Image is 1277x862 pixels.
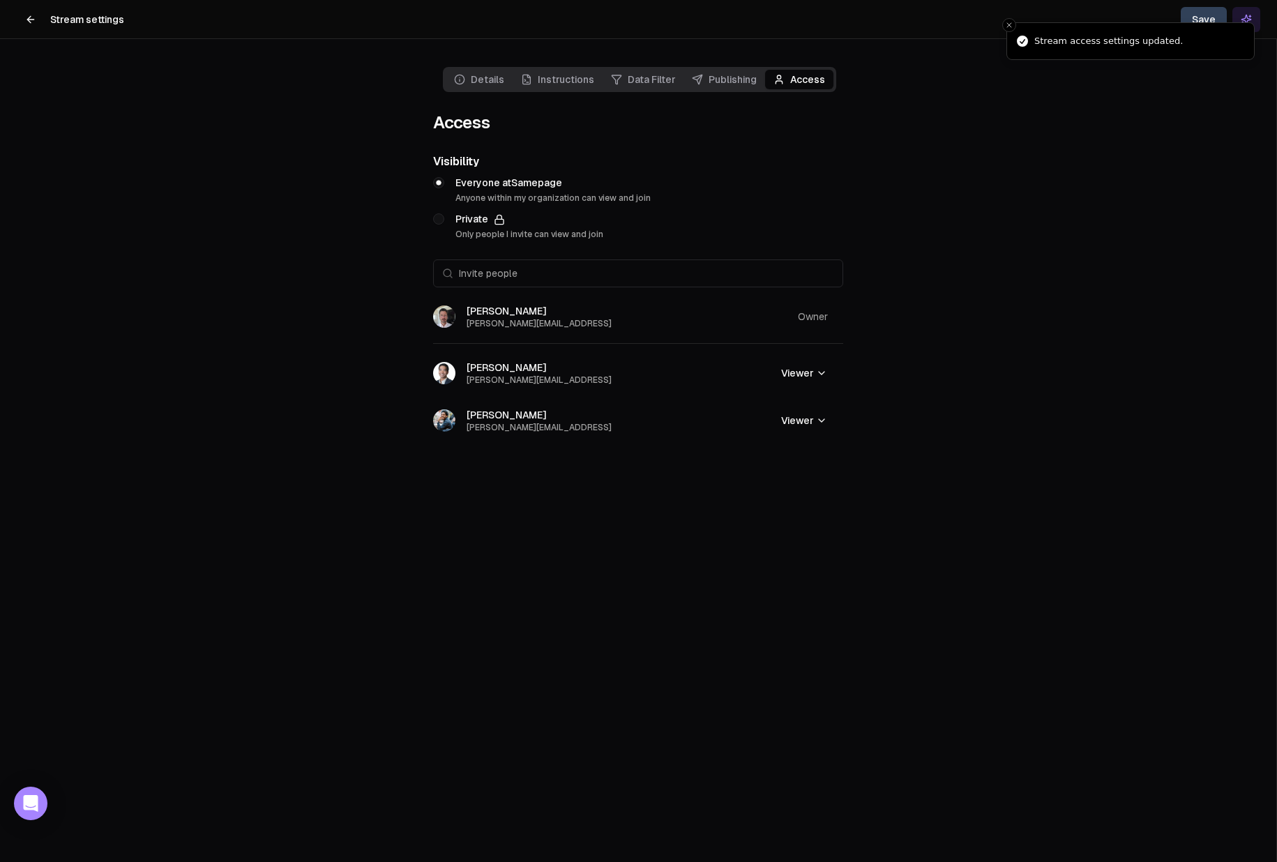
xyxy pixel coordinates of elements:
img: _image [433,305,455,328]
p: Anyone within my organization can view and join [455,192,651,204]
h1: Stream settings [50,13,124,27]
a: Publishing [683,70,765,89]
span: [PERSON_NAME][EMAIL_ADDRESS] [467,422,612,433]
span: [PERSON_NAME] [467,361,612,375]
label: Visibility [433,155,479,168]
a: Data Filter [603,70,683,89]
span: [PERSON_NAME] [467,304,612,318]
div: Stream access settings updated. [1034,34,1183,48]
a: Details [446,70,513,89]
span: Access [765,70,833,89]
img: _image [433,362,455,384]
span: [PERSON_NAME][EMAIL_ADDRESS] [467,375,612,386]
button: Save [1181,7,1227,32]
p: Private [455,212,603,226]
div: Owner [798,310,843,324]
p: Only people I invite can view and join [455,229,603,240]
button: Viewer [765,408,843,433]
a: Instructions [513,70,603,89]
nav: Main [443,67,833,92]
button: Viewer [765,361,843,386]
button: Invite people [433,259,843,287]
span: [PERSON_NAME][EMAIL_ADDRESS] [467,318,612,329]
h1: Access [433,112,843,134]
img: 1695405595226.jpeg [433,409,455,432]
button: Close toast [1002,18,1016,32]
span: [PERSON_NAME] [467,408,612,422]
div: Open Intercom Messenger [14,787,47,820]
p: Everyone at Samepage [455,176,651,190]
